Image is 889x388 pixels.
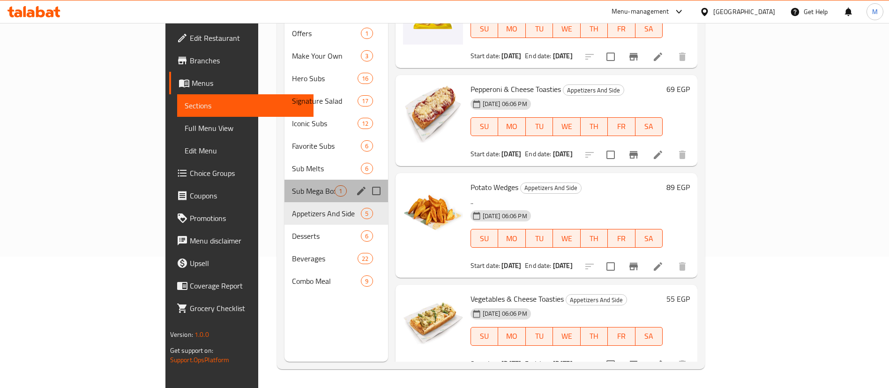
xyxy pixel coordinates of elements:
span: MO [502,22,522,36]
div: Appetizers And Side5 [284,202,388,225]
span: Edit Menu [185,145,306,156]
button: SA [635,327,663,346]
div: Sub Mega Boxes1edit [284,180,388,202]
span: FR [612,232,632,245]
span: Signature Salad [292,95,358,107]
span: [DATE] 06:06 PM [479,99,531,108]
span: Choice Groups [190,167,306,179]
button: WE [553,117,581,136]
span: Start date: [471,259,501,272]
div: items [361,50,373,61]
span: 16 [358,74,372,83]
span: Start date: [471,50,501,62]
div: [GEOGRAPHIC_DATA] [713,7,775,17]
div: Combo Meal9 [284,270,388,292]
button: delete [671,46,694,68]
button: TH [581,327,608,346]
span: Combo Meal [292,275,361,287]
div: Hero Subs16 [284,67,388,90]
b: [DATE] [501,148,521,160]
img: Potato Wedges [403,181,463,241]
span: SU [475,232,494,245]
a: Menu disclaimer [169,229,314,252]
div: Appetizers And Side [520,183,582,194]
span: Get support on: [170,344,213,357]
span: 1 [361,29,372,38]
div: Offers1 [284,22,388,45]
span: WE [557,120,577,133]
span: FR [612,120,632,133]
div: Signature Salad17 [284,90,388,112]
div: Beverages [292,253,358,264]
div: Sub Melts [292,163,361,174]
span: WE [557,329,577,343]
span: Edit Restaurant [190,32,306,44]
h6: 69 EGP [666,83,690,96]
b: [DATE] [501,358,521,370]
a: Upsell [169,252,314,274]
button: WE [553,229,581,248]
img: Vegetables & Cheese Toasties [403,292,463,352]
div: Menu-management [612,6,669,17]
span: Appetizers And Side [566,295,627,305]
a: Edit menu item [652,149,664,160]
button: SA [635,229,663,248]
div: items [358,118,373,129]
span: Select to update [601,145,620,165]
div: Desserts6 [284,225,388,247]
button: delete [671,144,694,166]
h6: 89 EGP [666,181,690,194]
span: Make Your Own [292,50,361,61]
div: items [361,208,373,219]
div: Beverages22 [284,247,388,270]
span: MO [502,232,522,245]
span: M [872,7,878,17]
span: TH [584,329,605,343]
span: SU [475,22,494,36]
button: MO [498,229,526,248]
span: Hero Subs [292,73,358,84]
span: Start date: [471,358,501,370]
a: Choice Groups [169,162,314,184]
span: Appetizers And Side [521,183,581,193]
button: FR [608,229,635,248]
b: [DATE] [553,148,573,160]
button: SU [471,19,498,38]
span: WE [557,22,577,36]
button: TU [526,117,553,136]
span: Upsell [190,258,306,269]
a: Edit menu item [652,51,664,62]
button: FR [608,117,635,136]
button: SA [635,19,663,38]
div: Favorite Subs6 [284,135,388,157]
div: Iconic Subs12 [284,112,388,135]
span: Grocery Checklist [190,303,306,314]
span: SA [639,120,659,133]
span: TU [530,120,550,133]
a: Edit Menu [177,139,314,162]
button: Branch-specific-item [622,255,645,278]
span: Pepperoni & Cheese Toasties [471,82,561,96]
span: Select to update [601,257,620,276]
span: Sub Mega Boxes [292,185,335,197]
span: [DATE] 06:06 PM [479,212,531,221]
span: Sections [185,100,306,111]
span: End date: [525,148,551,160]
span: Menu disclaimer [190,235,306,246]
span: Promotions [190,213,306,224]
div: items [361,230,373,242]
span: 17 [358,97,372,106]
nav: Menu sections [284,18,388,296]
span: TU [530,22,550,36]
span: Select to update [601,47,620,67]
button: Branch-specific-item [622,144,645,166]
p: .. [471,196,663,208]
div: Iconic Subs [292,118,358,129]
a: Promotions [169,207,314,229]
a: Sections [177,94,314,117]
a: Full Menu View [177,117,314,139]
span: 6 [361,142,372,151]
span: SU [475,329,494,343]
span: [DATE] 06:06 PM [479,309,531,318]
